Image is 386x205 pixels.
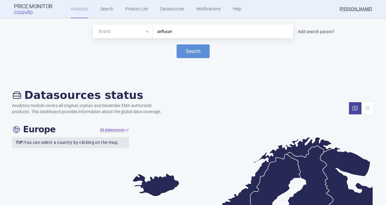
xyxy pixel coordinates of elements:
h4: Europe [12,124,56,135]
p: You can select a country by clicking on the map. [12,137,129,148]
strong: TIP: [16,140,24,145]
strong: Price Monitor [14,3,52,9]
button: Search [177,44,210,58]
span: COGVIO [14,9,41,14]
h2: Datasources status [12,89,168,102]
a: All datasources [100,127,129,133]
a: Price MonitorCOGVIO [14,3,52,15]
p: Analytics module covers all original, orphan and biosimilar EMA authorized products. This dashboa... [12,103,168,115]
a: Add search param? [298,30,334,34]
